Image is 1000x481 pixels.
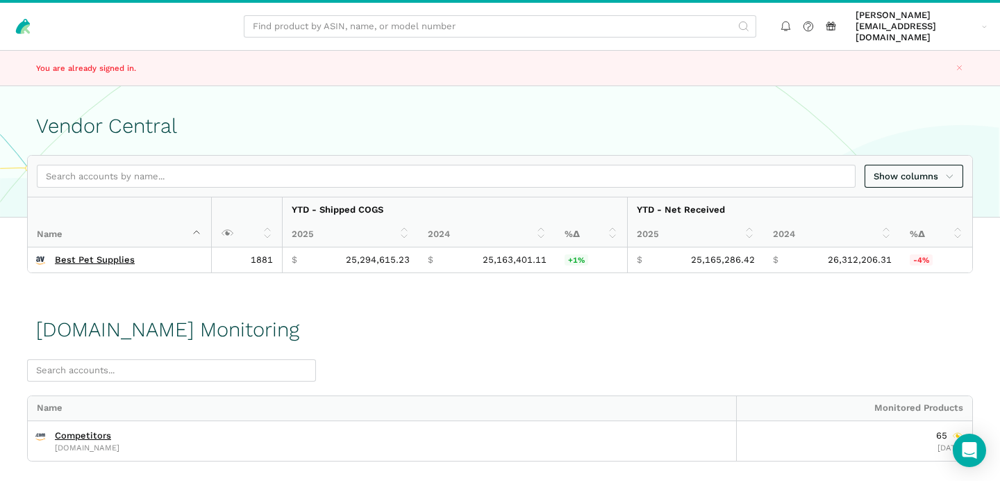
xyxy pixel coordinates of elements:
input: Search accounts by name... [37,165,856,188]
button: Close [951,60,967,76]
div: Monitored Products [736,396,972,421]
div: Name [28,396,736,421]
h1: Vendor Central [36,115,964,138]
th: %Δ: activate to sort column ascending [556,222,627,247]
div: 65 [936,430,963,441]
span: 25,294,615.23 [346,254,410,266]
td: 1881 [211,247,282,272]
th: 2025: activate to sort column ascending [627,222,764,247]
a: [PERSON_NAME][EMAIL_ADDRESS][DOMAIN_NAME] [851,8,992,46]
span: [DATE] [937,443,963,453]
span: 26,312,206.31 [828,254,892,266]
th: : activate to sort column ascending [211,197,282,247]
span: [PERSON_NAME][EMAIL_ADDRESS][DOMAIN_NAME] [856,10,977,44]
h1: [DOMAIN_NAME] Monitoring [36,318,299,341]
td: -4.36% [901,247,972,272]
span: -4% [910,254,933,266]
input: Search accounts... [27,359,316,382]
strong: YTD - Net Received [637,204,725,215]
span: +1% [565,254,588,266]
span: $ [637,254,642,266]
a: Best Pet Supplies [55,254,135,266]
span: [DOMAIN_NAME] [55,444,119,452]
a: Show columns [865,165,963,188]
a: Competitors [55,430,111,441]
th: Name : activate to sort column descending [28,197,211,247]
td: 0.52% [556,247,627,272]
span: $ [773,254,778,266]
th: 2024: activate to sort column ascending [764,222,901,247]
p: You are already signed in. [36,63,352,74]
strong: YTD - Shipped COGS [292,204,383,215]
th: 2025: activate to sort column ascending [282,222,419,247]
th: 2024: activate to sort column ascending [419,222,556,247]
input: Find product by ASIN, name, or model number [244,15,756,38]
th: %Δ: activate to sort column ascending [901,222,972,247]
div: Open Intercom Messenger [953,434,986,467]
span: 25,165,286.42 [691,254,755,266]
span: Show columns [874,170,954,184]
span: $ [428,254,433,266]
span: 25,163,401.11 [483,254,547,266]
span: $ [292,254,297,266]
